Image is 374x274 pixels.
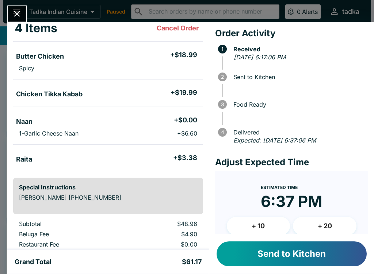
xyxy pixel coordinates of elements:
[173,153,197,162] h5: + $3.38
[221,46,224,52] text: 1
[19,230,114,238] p: Beluga Fee
[170,51,197,59] h5: + $18.99
[154,21,202,36] button: Cancel Order
[19,241,114,248] p: Restaurant Fee
[293,217,356,235] button: + 20
[230,101,368,108] span: Food Ready
[19,194,197,201] p: [PERSON_NAME] [PHONE_NUMBER]
[221,129,224,135] text: 4
[230,46,368,52] span: Received
[125,241,197,248] p: $0.00
[261,185,298,190] span: Estimated Time
[234,53,286,61] em: [DATE] 6:17:06 PM
[215,157,368,168] h4: Adjust Expected Time
[19,130,79,137] p: 1-Garlic Cheese Naan
[125,220,197,227] p: $48.96
[174,116,197,125] h5: + $0.00
[233,137,316,144] em: Expected: [DATE] 6:37:06 PM
[227,217,290,235] button: + 10
[16,52,64,61] h5: Butter Chicken
[13,15,203,172] table: orders table
[125,230,197,238] p: $4.90
[8,6,26,22] button: Close
[230,74,368,80] span: Sent to Kitchen
[16,117,33,126] h5: Naan
[177,130,197,137] p: + $6.60
[16,90,83,99] h5: Chicken Tikka Kabab
[15,21,57,36] h3: 4 Items
[221,101,224,107] text: 3
[19,64,34,72] p: Spicy
[221,74,224,80] text: 2
[217,241,367,266] button: Send to Kitchen
[261,192,322,211] time: 6:37 PM
[19,220,114,227] p: Subtotal
[230,129,368,136] span: Delivered
[16,155,32,164] h5: Raita
[215,28,368,39] h4: Order Activity
[15,258,51,266] h5: Grand Total
[19,184,197,191] h6: Special Instructions
[13,220,203,271] table: orders table
[182,258,202,266] h5: $61.17
[171,88,197,97] h5: + $19.99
